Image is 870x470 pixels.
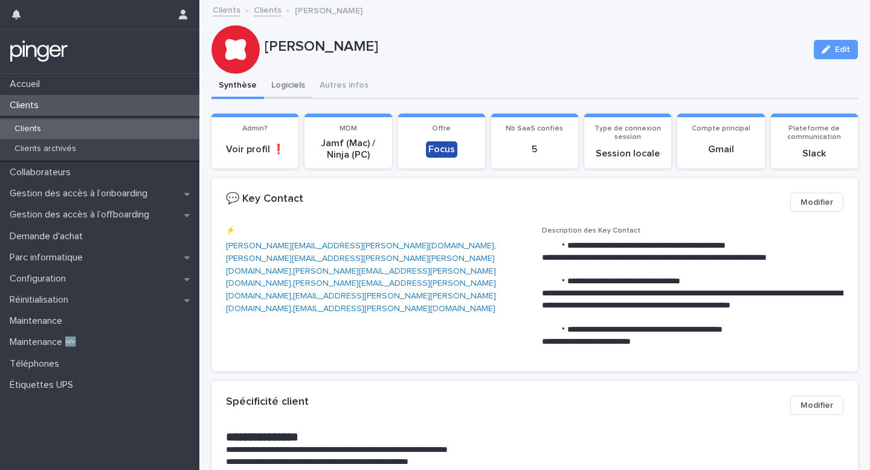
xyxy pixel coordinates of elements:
p: Gmail [685,144,757,155]
img: mTgBEunGTSyRkCgitkcU [10,39,68,63]
p: [PERSON_NAME] [295,3,362,16]
button: Modifier [790,193,843,212]
p: Accueil [5,79,50,90]
a: Clients [213,2,240,16]
p: Gestion des accès à l’offboarding [5,209,159,221]
p: Étiquettes UPS [5,379,83,391]
p: 5 [498,144,571,155]
p: Réinitialisation [5,294,78,306]
span: MDM [340,125,357,132]
span: Compte principal [692,125,750,132]
span: Modifier [801,196,833,208]
button: Autres infos [312,74,376,99]
h2: Spécificité client [226,396,309,409]
p: Maintenance [5,315,72,327]
p: Clients [5,100,48,111]
p: Clients [5,124,51,134]
p: Clients archivés [5,144,86,154]
span: Admin? [242,125,268,132]
p: [PERSON_NAME] [265,38,804,56]
span: Edit [835,45,850,54]
p: Gestion des accès à l’onboarding [5,188,157,199]
a: [PERSON_NAME][EMAIL_ADDRESS][PERSON_NAME][PERSON_NAME][DOMAIN_NAME] [226,254,495,275]
span: Description des Key Contact [542,227,640,234]
button: Edit [814,40,858,59]
a: Clients [254,2,282,16]
a: [PERSON_NAME][EMAIL_ADDRESS][PERSON_NAME][DOMAIN_NAME] [226,242,494,250]
span: Type de connexion session [594,125,661,141]
a: [PERSON_NAME][EMAIL_ADDRESS][PERSON_NAME][DOMAIN_NAME] [226,279,496,300]
p: , , , , , [226,240,527,315]
span: ⚡️ [226,227,235,234]
p: Slack [778,148,851,159]
h2: 💬 Key Contact [226,193,303,206]
p: Configuration [5,273,76,285]
span: Plateforme de communication [787,125,841,141]
a: [EMAIL_ADDRESS][PERSON_NAME][PERSON_NAME][DOMAIN_NAME] [226,292,496,313]
a: [PERSON_NAME][EMAIL_ADDRESS][PERSON_NAME][DOMAIN_NAME] [226,267,496,288]
span: Offre [432,125,451,132]
p: Session locale [591,148,664,159]
p: Collaborateurs [5,167,80,178]
p: Voir profil ❗ [219,144,291,155]
p: Jamf (Mac) / Ninja (PC) [312,138,384,161]
a: [EMAIL_ADDRESS][PERSON_NAME][DOMAIN_NAME] [293,304,495,313]
p: Demande d'achat [5,231,92,242]
p: Parc informatique [5,252,92,263]
p: Téléphones [5,358,69,370]
button: Modifier [790,396,843,415]
p: Maintenance 🆕 [5,336,86,348]
span: Nb SaaS confiés [506,125,563,132]
button: Logiciels [264,74,312,99]
button: Synthèse [211,74,264,99]
span: Modifier [801,399,833,411]
div: Focus [426,141,457,158]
